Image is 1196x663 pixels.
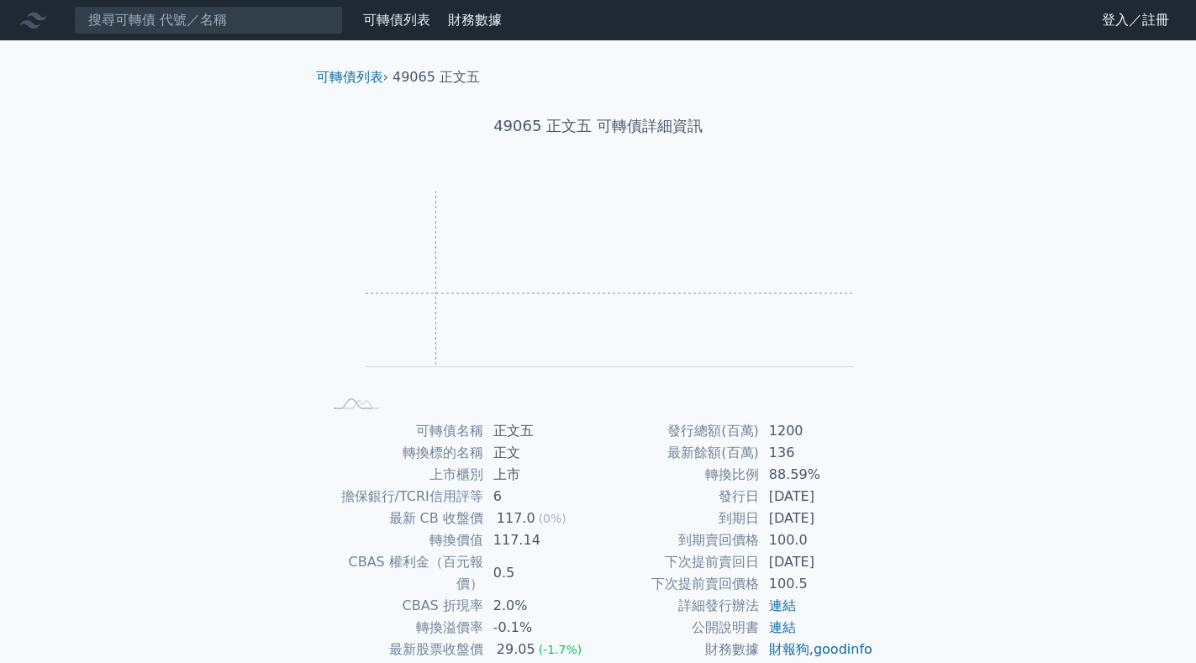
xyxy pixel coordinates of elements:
[759,464,874,486] td: 88.59%
[769,641,809,657] a: 財報狗
[483,486,598,508] td: 6
[598,529,759,551] td: 到期賣回價格
[759,442,874,464] td: 136
[483,551,598,595] td: 0.5
[323,551,483,595] td: CBAS 權利金（百元報價）
[598,442,759,464] td: 最新餘額(百萬)
[316,69,383,85] a: 可轉債列表
[74,6,343,34] input: 搜尋可轉債 代號／名稱
[598,486,759,508] td: 發行日
[814,641,872,657] a: goodinfo
[323,508,483,529] td: 最新 CB 收盤價
[483,617,598,639] td: -0.1%
[323,486,483,508] td: 擔保銀行/TCRI信用評等
[769,597,796,613] a: 連結
[483,464,598,486] td: 上市
[483,420,598,442] td: 正文五
[598,508,759,529] td: 到期日
[598,595,759,617] td: 詳細發行辦法
[539,643,582,656] span: (-1.7%)
[483,529,598,551] td: 117.14
[759,420,874,442] td: 1200
[598,551,759,573] td: 下次提前賣回日
[759,508,874,529] td: [DATE]
[598,573,759,595] td: 下次提前賣回價格
[759,639,874,660] td: ,
[1088,7,1183,34] a: 登入／註冊
[759,529,874,551] td: 100.0
[323,420,483,442] td: 可轉債名稱
[598,464,759,486] td: 轉換比例
[493,639,539,660] div: 29.05
[483,595,598,617] td: 2.0%
[598,420,759,442] td: 發行總額(百萬)
[323,617,483,639] td: 轉換溢價率
[393,67,480,87] li: 49065 正文五
[323,464,483,486] td: 上市櫃別
[769,619,796,635] a: 連結
[350,191,854,392] g: Chart
[539,512,566,525] span: (0%)
[759,486,874,508] td: [DATE]
[323,442,483,464] td: 轉換標的名稱
[759,573,874,595] td: 100.5
[323,529,483,551] td: 轉換價值
[598,617,759,639] td: 公開說明書
[303,114,894,138] h1: 49065 正文五 可轉債詳細資訊
[363,12,430,28] a: 可轉債列表
[493,508,539,529] div: 117.0
[598,639,759,660] td: 財務數據
[316,67,388,87] li: ›
[448,12,502,28] a: 財務數據
[323,639,483,660] td: 最新股票收盤價
[483,442,598,464] td: 正文
[323,595,483,617] td: CBAS 折現率
[759,551,874,573] td: [DATE]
